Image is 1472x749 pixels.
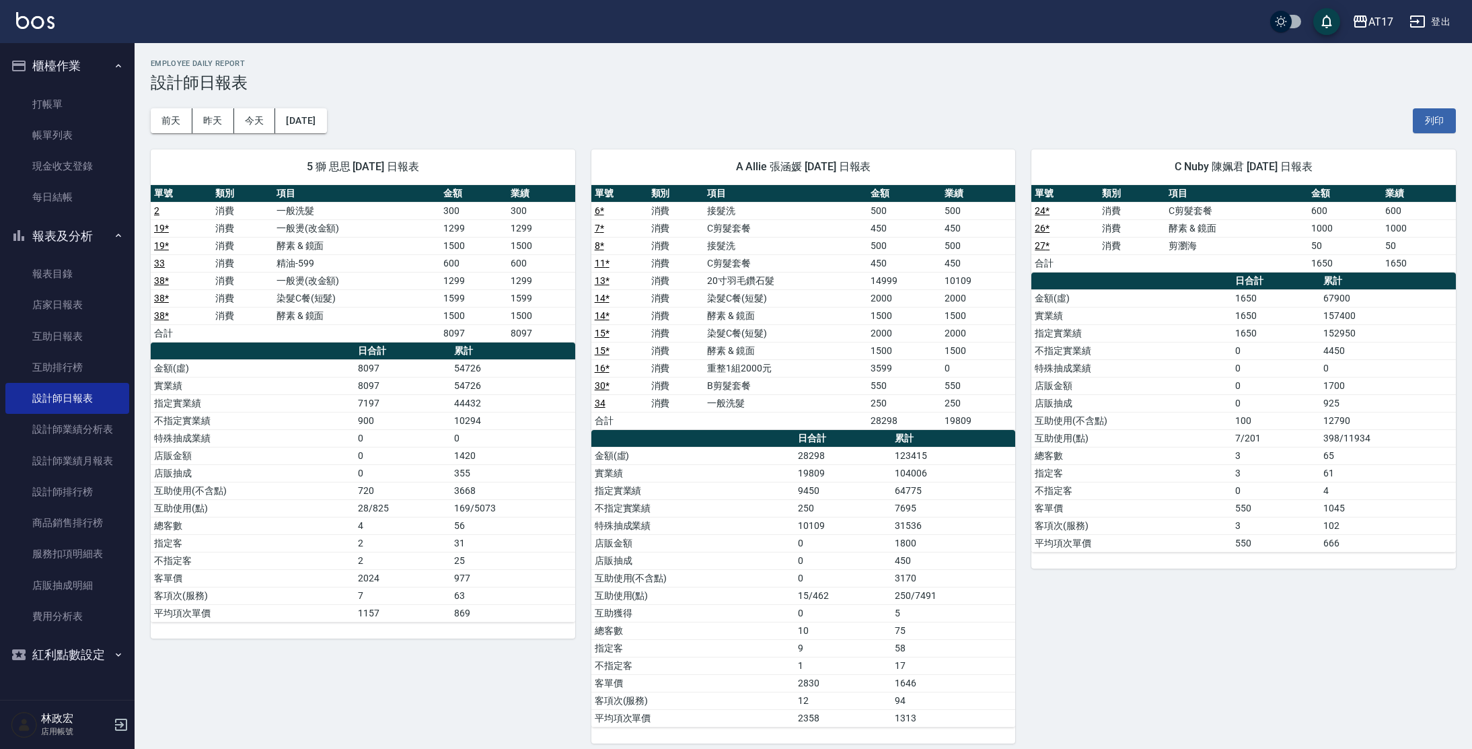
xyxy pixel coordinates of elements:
td: 10109 [795,517,891,534]
a: 設計師業績分析表 [5,414,129,445]
td: 指定實業績 [151,394,355,412]
a: 設計師排行榜 [5,476,129,507]
td: 4 [355,517,451,534]
td: 3668 [451,482,575,499]
td: 2830 [795,674,891,692]
th: 單號 [591,185,648,203]
td: 互助使用(點) [591,587,795,604]
td: 44432 [451,394,575,412]
td: 酵素 & 鏡面 [273,307,440,324]
td: 31536 [891,517,1015,534]
td: 染髮C餐(短髮) [704,324,867,342]
td: 157400 [1320,307,1456,324]
th: 金額 [1308,185,1382,203]
td: 0 [795,534,891,552]
td: 250 [941,394,1015,412]
td: 2000 [941,324,1015,342]
td: 金額(虛) [1031,289,1232,307]
span: A Allie 張涵媛 [DATE] 日報表 [608,160,1000,174]
a: 設計師日報表 [5,383,129,414]
td: 店販抽成 [1031,394,1232,412]
td: 2024 [355,569,451,587]
td: 58 [891,639,1015,657]
td: 消費 [648,272,704,289]
td: 8097 [355,359,451,377]
td: 消費 [648,342,704,359]
td: 12 [795,692,891,709]
td: 客項次(服務) [151,587,355,604]
td: 4450 [1320,342,1456,359]
td: 染髮C餐(短髮) [704,289,867,307]
td: 7197 [355,394,451,412]
td: 1500 [507,307,575,324]
td: 指定實業績 [591,482,795,499]
td: 550 [941,377,1015,394]
td: 染髮C餐(短髮) [273,289,440,307]
td: 56 [451,517,575,534]
td: 398/11934 [1320,429,1456,447]
td: 10 [795,622,891,639]
td: 1650 [1232,307,1320,324]
td: 67900 [1320,289,1456,307]
td: 17 [891,657,1015,674]
td: 消費 [212,289,273,307]
th: 類別 [212,185,273,203]
td: 1650 [1308,254,1382,272]
td: 不指定實業績 [1031,342,1232,359]
td: 600 [1382,202,1456,219]
th: 單號 [1031,185,1099,203]
td: 450 [867,254,941,272]
td: 102 [1320,517,1456,534]
td: 666 [1320,534,1456,552]
td: 19809 [941,412,1015,429]
td: 19809 [795,464,891,482]
td: 720 [355,482,451,499]
td: 酵素 & 鏡面 [1165,219,1308,237]
td: 3 [1232,464,1320,482]
td: 消費 [648,289,704,307]
td: 12790 [1320,412,1456,429]
table: a dense table [151,185,575,343]
td: 0 [795,569,891,587]
img: Person [11,711,38,738]
button: 紅利點數設定 [5,637,129,672]
td: 消費 [648,377,704,394]
th: 業績 [507,185,575,203]
td: 平均項次單價 [591,709,795,727]
td: 消費 [648,219,704,237]
td: 酵素 & 鏡面 [273,237,440,254]
td: 0 [941,359,1015,377]
td: 600 [1308,202,1382,219]
td: 重整1組2000元 [704,359,867,377]
td: 1500 [440,307,507,324]
a: 服務扣項明細表 [5,538,129,569]
td: 550 [1232,499,1320,517]
th: 單號 [151,185,212,203]
td: 1299 [507,219,575,237]
td: 消費 [1099,219,1166,237]
td: 0 [795,552,891,569]
td: 355 [451,464,575,482]
td: 不指定客 [591,657,795,674]
td: 65 [1320,447,1456,464]
td: 925 [1320,394,1456,412]
a: 商品銷售排行榜 [5,507,129,538]
td: 1599 [507,289,575,307]
table: a dense table [1031,185,1456,273]
a: 每日結帳 [5,182,129,213]
td: 1045 [1320,499,1456,517]
td: 消費 [212,272,273,289]
td: 總客數 [591,622,795,639]
td: C剪髮套餐 [704,254,867,272]
td: 消費 [648,254,704,272]
td: 接髮洗 [704,237,867,254]
td: 0 [1320,359,1456,377]
td: 4 [1320,482,1456,499]
a: 互助排行榜 [5,352,129,383]
td: 總客數 [1031,447,1232,464]
td: 精油-599 [273,254,440,272]
table: a dense table [591,185,1016,430]
td: 1650 [1232,324,1320,342]
td: 8097 [440,324,507,342]
td: 250 [795,499,891,517]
